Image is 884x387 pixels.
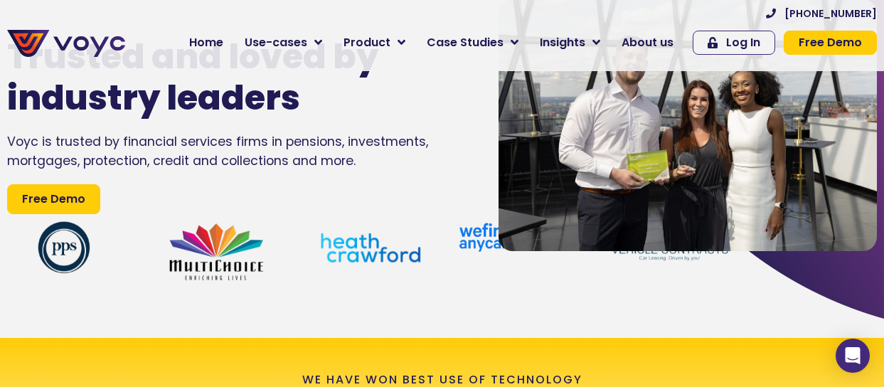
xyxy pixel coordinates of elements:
h1: Trusted and loved by industry leaders [7,36,413,118]
a: About us [611,28,684,57]
a: Case Studies [416,28,529,57]
p: We Have won Best Use of Technology [302,373,582,386]
a: Insights [529,28,611,57]
div: Open Intercom Messenger [836,339,870,373]
span: Case Studies [427,34,504,51]
a: Product [333,28,416,57]
span: Log In [726,37,760,48]
span: Free Demo [22,191,85,208]
img: voyc-full-logo [7,30,125,57]
span: Home [189,34,223,51]
a: Free Demo [784,31,877,55]
span: Free Demo [799,37,862,48]
a: Free Demo [7,184,100,214]
span: Insights [540,34,585,51]
a: Use-cases [234,28,333,57]
span: [PHONE_NUMBER] [784,9,877,18]
a: Home [179,28,234,57]
div: Voyc is trusted by financial services firms in pensions, investments, mortgages, protection, cred... [7,132,456,170]
span: Product [344,34,390,51]
span: Use-cases [245,34,307,51]
a: Log In [693,31,775,55]
a: [PHONE_NUMBER] [766,9,877,18]
span: About us [622,34,673,51]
